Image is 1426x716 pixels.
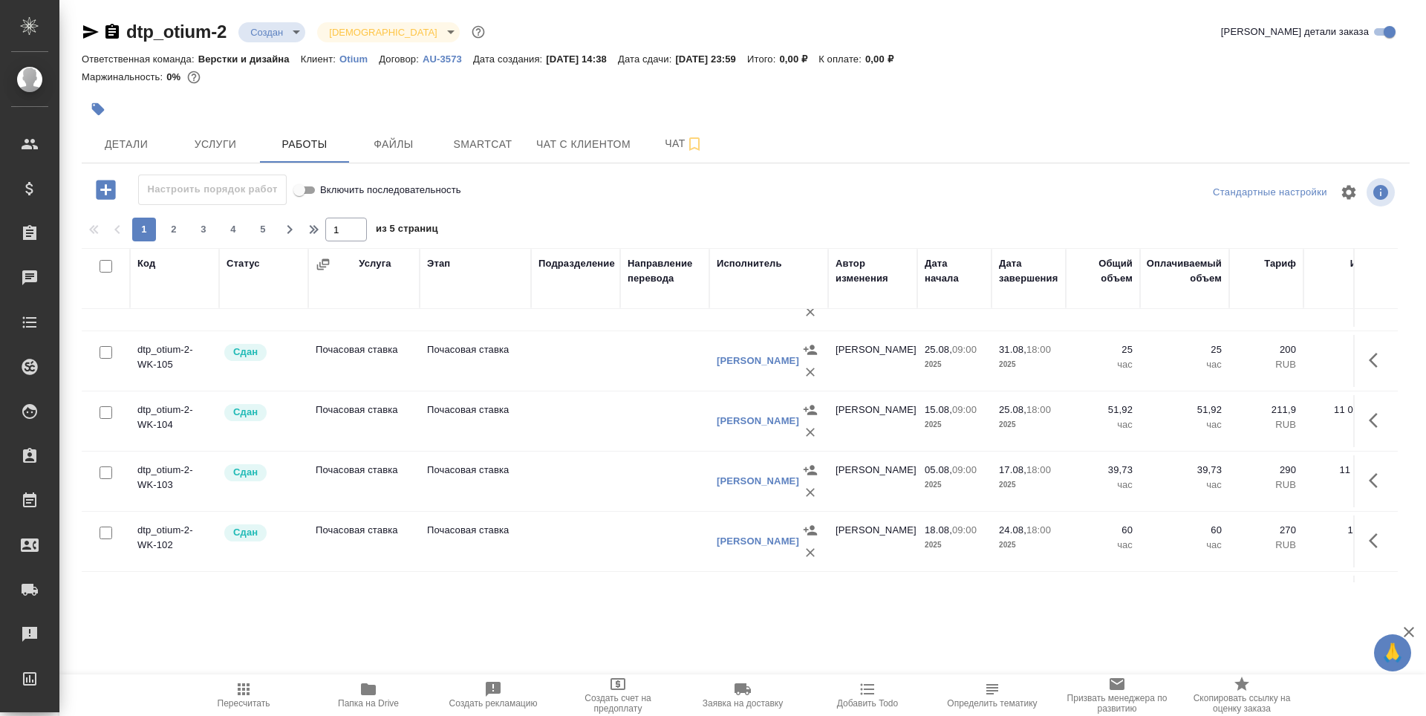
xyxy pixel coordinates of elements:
p: 09:00 [952,524,977,536]
div: Этап [427,256,450,271]
button: Создан [246,26,287,39]
button: Сгруппировать [316,257,331,272]
td: Почасовая ставка [308,515,420,567]
p: Сдан [233,465,258,480]
span: Smartcat [447,135,518,154]
p: 2025 [925,417,984,432]
p: 18.08, [925,524,952,536]
p: 200 [1237,342,1296,357]
p: RUB [1311,478,1378,492]
a: [PERSON_NAME] [717,415,799,426]
p: час [1147,417,1222,432]
p: 211,9 [1237,403,1296,417]
div: Менеджер проверил работу исполнителя, передает ее на следующий этап [223,463,301,483]
span: 4 [221,222,245,237]
div: Менеджер проверил работу исполнителя, передает ее на следующий этап [223,342,301,362]
span: 5 [251,222,275,237]
a: AU-3573 [423,52,473,65]
p: 0% [166,71,184,82]
button: Удалить [799,541,821,564]
p: 09:00 [952,404,977,415]
span: Посмотреть информацию [1367,178,1398,206]
a: dtp_otium-2 [126,22,227,42]
span: Работы [269,135,340,154]
button: 4 [221,218,245,241]
span: 3 [192,222,215,237]
td: [PERSON_NAME] [828,395,917,447]
button: Назначить [799,579,821,602]
p: RUB [1311,417,1378,432]
button: 2 [162,218,186,241]
p: Почасовая ставка [427,403,524,417]
p: Дата создания: [473,53,546,65]
button: Удалить [799,301,821,323]
td: Почасовая ставка [308,395,420,447]
p: Почасовая ставка [427,463,524,478]
div: Подразделение [538,256,615,271]
p: 290 [1237,463,1296,478]
p: 15.08, [925,404,952,415]
td: [PERSON_NAME] [828,335,917,387]
td: Почасовая ставка [308,576,420,628]
p: [DATE] 14:38 [546,53,618,65]
p: час [1147,538,1222,553]
td: [PERSON_NAME] [828,515,917,567]
span: [PERSON_NAME] детали заказа [1221,25,1369,39]
p: 09:00 [952,464,977,475]
p: час [1073,538,1133,553]
p: 2025 [999,478,1058,492]
p: К оплате: [818,53,865,65]
div: Автор изменения [836,256,910,286]
p: Оtium [339,53,379,65]
button: Здесь прячутся важные кнопки [1360,463,1396,498]
p: RUB [1311,538,1378,553]
p: 09:00 [952,344,977,355]
button: Удалить [799,421,821,443]
span: из 5 страниц [376,220,438,241]
p: Маржинальность: [82,71,166,82]
button: 5 [251,218,275,241]
p: Сдан [233,405,258,420]
p: час [1147,478,1222,492]
div: Менеджер проверил работу исполнителя, передает ее на следующий этап [223,523,301,543]
p: 25 [1073,342,1133,357]
p: 39,73 [1073,463,1133,478]
div: Оплачиваемый объем [1147,256,1222,286]
p: 2025 [925,538,984,553]
a: Оtium [339,52,379,65]
p: Итого: [747,53,779,65]
button: Удалить [799,361,821,383]
button: 3 [192,218,215,241]
p: 60 [1073,523,1133,538]
td: dtp_otium-2-WK-101 [130,576,219,628]
a: [PERSON_NAME] [717,355,799,366]
div: Услуга [359,256,391,271]
p: 60 [1147,523,1222,538]
div: Дата завершения [999,256,1058,286]
p: 25.08, [925,344,952,355]
p: час [1073,357,1133,372]
p: Почасовая ставка [427,342,524,357]
button: Добавить работу [85,175,126,205]
button: 🙏 [1374,634,1411,671]
div: Менеджер проверил работу исполнителя, передает ее на следующий этап [223,403,301,423]
p: 24.08, [999,524,1026,536]
span: 🙏 [1380,637,1405,668]
button: 1708253.99 RUB; [184,68,204,87]
p: 2025 [925,357,984,372]
td: dtp_otium-2-WK-105 [130,335,219,387]
p: 0,00 ₽ [865,53,905,65]
span: Чат [648,134,720,153]
p: [DATE] 23:59 [675,53,747,65]
span: Детали [91,135,162,154]
p: 51,92 [1147,403,1222,417]
button: Назначить [799,339,821,361]
p: 18:00 [1026,344,1051,355]
p: 18:00 [1026,404,1051,415]
p: час [1073,478,1133,492]
button: Скопировать ссылку [103,23,121,41]
div: Общий объем [1073,256,1133,286]
button: Назначить [799,519,821,541]
p: 2025 [999,417,1058,432]
span: Включить последовательность [320,183,461,198]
